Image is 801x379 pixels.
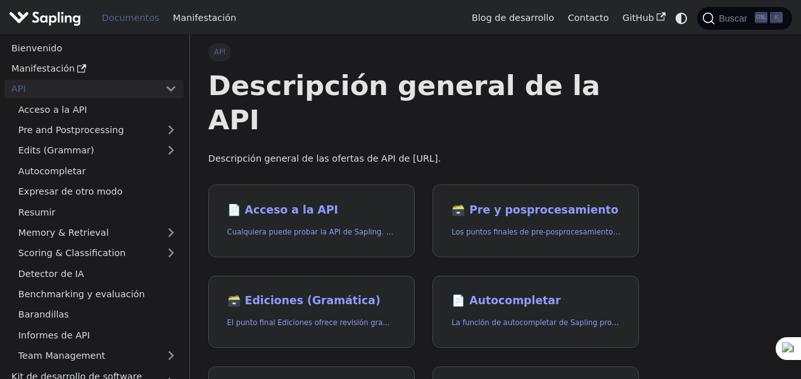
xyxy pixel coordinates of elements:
[227,294,241,307] font: 🗃️
[11,84,26,94] font: API
[245,203,338,216] font: Acceso a la API
[166,8,243,28] a: Manifestación
[451,294,465,307] font: 📄️
[18,105,87,115] font: Acceso a la API
[4,60,184,78] a: Manifestación
[227,203,241,216] font: 📄️
[561,8,615,28] a: Contacto
[451,294,620,308] h2: Autocompletar
[102,13,160,23] font: Documentos
[451,203,620,217] h2: Pre y posprocesamiento
[158,80,184,98] button: Contraer la categoría 'API' de la barra lateral
[11,203,184,221] a: Resumir
[227,226,396,238] p: Cualquiera puede probar la API de Sapling. Para empezar a usarla, simplemente:
[472,13,554,23] font: Blog de desarrollo
[697,7,792,30] button: Buscar (Comando+K)
[11,224,184,242] a: Memory & Retrieval
[11,100,184,119] a: Acceso a la API
[18,207,56,217] font: Resumir
[465,8,561,28] a: Blog de desarrollo
[11,141,184,160] a: Edits (Grammar)
[469,294,560,307] font: Autocompletar
[214,48,225,56] font: API
[4,39,184,57] a: Bienvenido
[770,12,783,23] kbd: K
[208,276,415,349] a: 🗃️ Ediciones (Gramática)El punto final Ediciones ofrece revisión gramatical y ortográfica.
[227,318,461,327] font: El punto final Ediciones ofrece revisión gramatical y ortográfica.
[4,80,158,98] a: API
[9,9,81,27] img: Sapling.ai
[719,13,747,23] font: Buscar
[469,203,618,216] font: Pre y posprocesamiento
[11,326,184,344] a: Informes de API
[11,43,62,53] font: Bienvenido
[11,244,184,262] a: Scoring & Classification
[615,8,672,28] a: GitHub
[245,294,381,307] font: Ediciones (Gramática)
[568,13,609,23] font: Contacto
[18,330,90,340] font: Informes de API
[11,305,184,324] a: Barandillas
[208,153,441,164] font: Descripción general de las ofertas de API de [URL].
[227,203,396,217] h2: Acceso a la API
[227,317,396,329] p: El punto final Ediciones ofrece revisión gramatical y ortográfica.
[451,226,620,238] p: Los puntos finales de pre-posprocesamiento ofrecen herramientas para preparar sus datos de texto ...
[11,183,184,201] a: Expresar de otro modo
[227,294,396,308] h2: Ediciones (Gramática)
[11,285,184,304] a: Benchmarking y evaluación
[11,162,184,180] a: Autocompletar
[208,184,415,257] a: 📄️ Acceso a la APICualquiera puede probar la API de Sapling. Para empezar a usarla, simplemente:
[227,228,523,236] font: Cualquiera puede probar la API de Sapling. Para empezar a usarla, simplemente:
[11,347,184,365] a: Team Management
[432,184,639,257] a: 🗃️ Pre y posprocesamientoLos puntos finales de pre-posprocesamiento ofrecen herramientas para pre...
[672,9,691,27] button: Cambiar entre modo oscuro y claro (actualmente modo sistema)
[208,70,600,136] font: Descripción general de la API
[173,13,236,23] font: Manifestación
[18,186,123,196] font: Expresar de otro modo
[95,8,166,28] a: Documentos
[18,309,69,319] font: Barandillas
[18,289,145,299] font: Benchmarking y evaluación
[622,13,654,23] font: GitHub
[432,276,639,349] a: 📄️ AutocompletarLa función de autocompletar de Sapling proporciona predicciones de los próximos c...
[451,317,620,329] p: La función de autocompletar de Sapling proporciona predicciones de los próximos caracteres o pala...
[18,269,84,279] font: Detector de IA
[11,121,184,139] a: Pre and Postprocessing
[208,43,640,61] nav: Pan rallado
[18,166,86,176] font: Autocompletar
[9,9,85,27] a: Sapling.ai
[11,264,184,283] a: Detector de IA
[451,203,465,216] font: 🗃️
[11,63,75,74] font: Manifestación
